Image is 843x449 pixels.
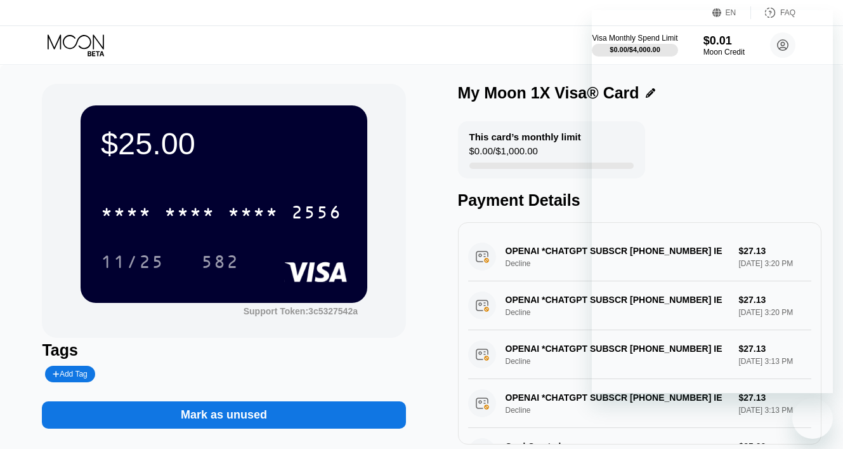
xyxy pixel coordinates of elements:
[592,10,833,393] iframe: Окно обмена сообщениями
[751,6,795,19] div: FAQ
[42,389,405,429] div: Mark as unused
[101,126,347,161] div: $25.00
[469,145,538,163] div: $0.00 / $1,000.00
[101,253,164,274] div: 11/25
[181,408,267,422] div: Mark as unused
[244,306,358,316] div: Support Token:3c5327542a
[45,366,95,382] div: Add Tag
[726,8,736,17] div: EN
[53,370,87,379] div: Add Tag
[780,8,795,17] div: FAQ
[192,246,249,278] div: 582
[91,246,174,278] div: 11/25
[458,84,639,102] div: My Moon 1X Visa® Card
[792,398,833,439] iframe: Кнопка запуска окна обмена сообщениями
[42,341,405,359] div: Tags
[291,204,342,224] div: 2556
[712,6,751,19] div: EN
[201,253,239,274] div: 582
[244,306,358,316] div: Support Token: 3c5327542a
[458,191,821,210] div: Payment Details
[469,131,581,142] div: This card’s monthly limit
